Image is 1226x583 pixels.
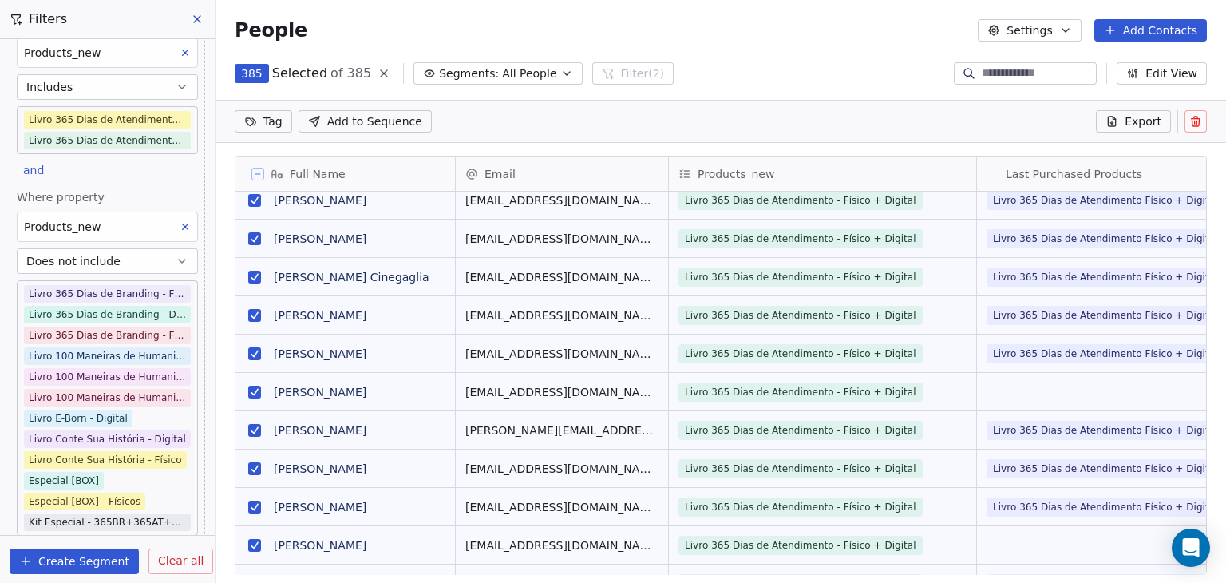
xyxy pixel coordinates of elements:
[987,268,1224,287] span: Livro 365 Dias de Atendimento Físico + Digital
[235,64,269,83] button: 385
[669,157,976,191] div: Products_new
[678,191,923,210] span: Livro 365 Dias de Atendimento - Físico + Digital
[235,157,455,191] div: Full Name
[272,64,327,83] span: Selected
[290,166,346,182] span: Full Name
[678,306,923,325] span: Livro 365 Dias de Atendimento - Físico + Digital
[698,166,774,182] span: Products_new
[987,421,1224,440] span: Livro 365 Dias de Atendimento Físico + Digital
[274,271,429,284] a: [PERSON_NAME] Cinegaglia
[1096,110,1171,133] button: Export
[465,461,658,477] span: [EMAIL_ADDRESS][DOMAIN_NAME]
[465,269,658,285] span: [EMAIL_ADDRESS][DOMAIN_NAME]
[987,344,1224,363] span: Livro 365 Dias de Atendimento Físico + Digital
[274,424,366,437] a: [PERSON_NAME]
[678,498,923,517] span: Livro 365 Dias de Atendimento - Físico + Digital
[330,64,371,83] span: of 385
[678,229,923,248] span: Livro 365 Dias de Atendimento - Físico + Digital
[235,110,292,133] button: Tag
[1125,113,1161,129] span: Export
[987,53,999,295] img: Wooocommerce
[263,113,283,129] span: Tag
[502,65,556,82] span: All People
[235,192,456,575] div: grid
[1094,19,1207,42] button: Add Contacts
[274,347,366,360] a: [PERSON_NAME]
[456,157,668,191] div: Email
[678,459,923,478] span: Livro 365 Dias de Atendimento - Físico + Digital
[678,268,923,287] span: Livro 365 Dias de Atendimento - Físico + Digital
[274,232,366,245] a: [PERSON_NAME]
[987,459,1224,478] span: Livro 365 Dias de Atendimento Físico + Digital
[465,499,658,515] span: [EMAIL_ADDRESS][DOMAIN_NAME]
[1172,529,1210,567] div: Open Intercom Messenger
[987,306,1224,325] span: Livro 365 Dias de Atendimento Físico + Digital
[678,383,923,402] span: Livro 365 Dias de Atendimento - Físico + Digital
[987,498,1224,517] span: Livro 365 Dias de Atendimento Físico + Digital
[465,346,658,362] span: [EMAIL_ADDRESS][DOMAIN_NAME]
[439,65,499,82] span: Segments:
[327,113,422,129] span: Add to Sequence
[274,539,366,552] a: [PERSON_NAME]
[592,62,674,85] button: Filter(2)
[465,192,658,208] span: [EMAIL_ADDRESS][DOMAIN_NAME]
[1006,166,1142,182] span: Last Purchased Products
[465,422,658,438] span: [PERSON_NAME][EMAIL_ADDRESS][DOMAIN_NAME]
[978,19,1081,42] button: Settings
[274,386,366,399] a: [PERSON_NAME]
[678,421,923,440] span: Livro 365 Dias de Atendimento - Físico + Digital
[274,462,366,475] a: [PERSON_NAME]
[241,65,263,81] span: 385
[465,307,658,323] span: [EMAIL_ADDRESS][DOMAIN_NAME]
[1117,62,1207,85] button: Edit View
[987,229,1224,248] span: Livro 365 Dias de Atendimento Físico + Digital
[465,384,658,400] span: [EMAIL_ADDRESS][DOMAIN_NAME]
[484,166,516,182] span: Email
[274,501,366,514] a: [PERSON_NAME]
[987,191,1224,210] span: Livro 365 Dias de Atendimento Físico + Digital
[465,231,658,247] span: [EMAIL_ADDRESS][DOMAIN_NAME]
[274,194,366,207] a: [PERSON_NAME]
[274,309,366,322] a: [PERSON_NAME]
[678,344,923,363] span: Livro 365 Dias de Atendimento - Físico + Digital
[465,537,658,553] span: [EMAIL_ADDRESS][DOMAIN_NAME]
[678,536,923,555] span: Livro 365 Dias de Atendimento - Físico + Digital
[299,110,432,133] button: Add to Sequence
[235,18,307,42] span: People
